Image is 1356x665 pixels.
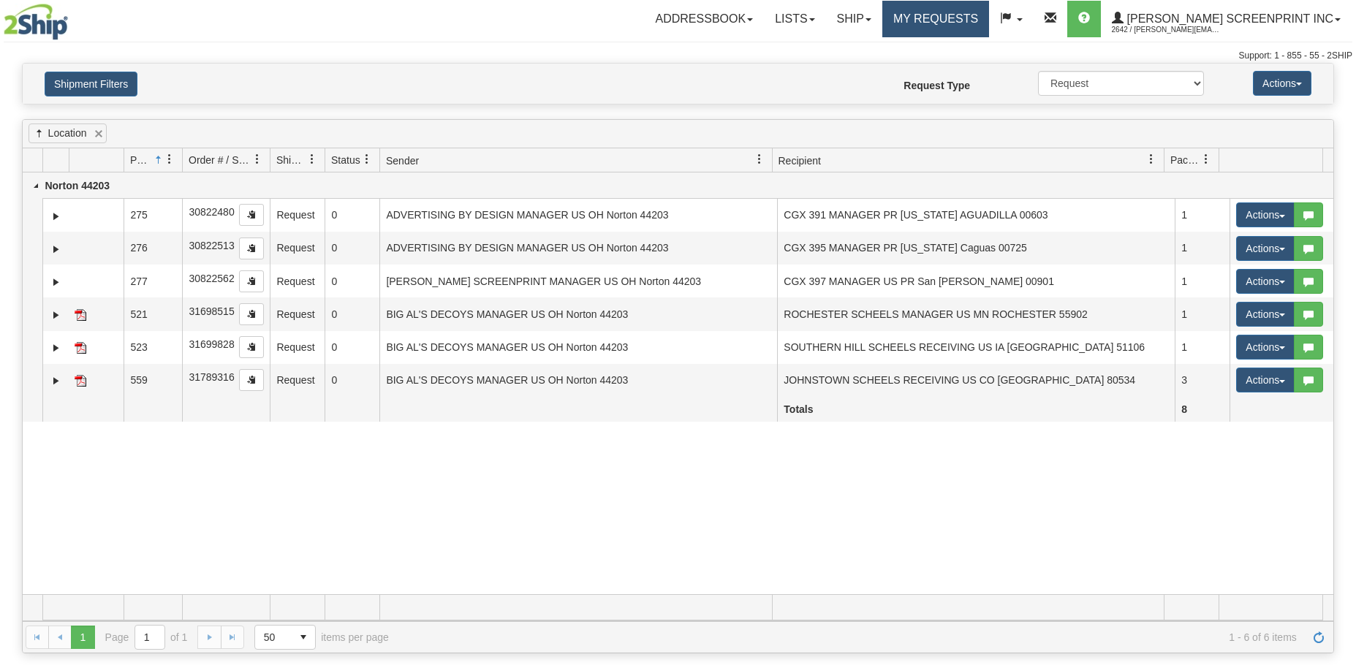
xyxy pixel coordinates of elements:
td: CGX 397 MANAGER US PR San [PERSON_NAME] 00901 [777,265,1175,297]
span: 31698515 [189,305,234,317]
a: Packages filter column settings [1194,147,1219,172]
span: [PERSON_NAME] Screenprint Inc [1124,12,1333,25]
td: 559 [124,364,182,397]
td: ADVERTISING BY DESIGN MANAGER US OH Norton 44203 [379,232,777,265]
img: logo2642.jpg [4,4,68,40]
a: Refresh [1307,626,1330,649]
td: Request [270,364,325,397]
td: JOHNSTOWN SCHEELS RECEIVING US CO [GEOGRAPHIC_DATA] 80534 [777,364,1175,397]
span: Ship Request [276,153,307,167]
td: ROCHESTER SCHEELS MANAGER US MN ROCHESTER 55902 [777,297,1175,330]
td: 0 [325,265,379,297]
iframe: chat widget [1322,258,1355,407]
td: 0 [325,364,379,397]
td: CGX 391 MANAGER PR [US_STATE] AGUADILLA 00603 [777,198,1175,232]
a: [PERSON_NAME] Screenprint Inc 2642 / [PERSON_NAME][EMAIL_ADDRESS][DOMAIN_NAME] [1101,1,1352,37]
button: Copy to clipboard [239,369,264,391]
td: Request [270,331,325,364]
td: Request [270,297,325,330]
td: 8 [1175,397,1230,422]
a: Expand [49,242,64,256]
span: 30822513 [189,240,234,251]
button: Copy to clipboard [239,303,264,325]
button: Actions [1236,202,1295,227]
td: Request [270,232,325,265]
button: Actions [1253,71,1311,96]
img: View Ship Request Label [75,342,86,354]
a: Lists [764,1,825,37]
a: Expand [49,373,64,388]
td: 0 [325,331,379,364]
span: 30822562 [189,273,234,284]
span: Page 1 [71,626,94,649]
button: Copy to clipboard [239,204,264,226]
td: 1 [1175,331,1230,364]
td: 521 [124,297,182,330]
div: grid grouping header [23,120,1333,148]
a: Sender filter column settings [747,147,772,172]
span: 30822480 [189,206,234,218]
button: Copy to clipboard [239,336,264,358]
a: Position filter column settings [157,147,182,172]
button: Actions [1236,302,1295,327]
td: ADVERTISING BY DESIGN MANAGER US OH Norton 44203 [379,198,777,232]
td: 1 [1175,265,1230,297]
span: Page sizes drop down [254,625,316,650]
td: 0 [325,232,379,265]
a: My Requests [882,1,989,37]
a: Collapse [30,180,42,191]
span: Page of 1 [105,625,188,650]
span: Packages [1170,153,1201,167]
span: items per page [254,625,389,650]
a: Expand [49,275,64,289]
button: Copy to clipboard [239,237,264,259]
td: 3 [1175,364,1230,397]
p: Norton 44203 [23,178,115,194]
button: Actions [1236,335,1295,360]
td: BIG AL'S DECOYS MANAGER US OH Norton 44203 [379,331,777,364]
a: Expand [49,308,64,322]
td: CGX 395 MANAGER PR [US_STATE] Caguas 00725 [777,232,1175,265]
div: Support: 1 - 855 - 55 - 2SHIP [4,50,1352,62]
a: Recipient [779,149,1153,172]
button: Actions [1236,236,1295,261]
a: Ship Request filter column settings [300,147,325,172]
button: Copy to clipboard [239,270,264,292]
a: Status filter column settings [355,147,379,172]
td: 0 [325,297,379,330]
td: 1 [1175,198,1230,232]
td: [PERSON_NAME] SCREENPRINT MANAGER US OH Norton 44203 [379,265,777,297]
input: Page 1 [135,626,164,649]
span: Position [130,153,153,167]
span: 50 [264,630,283,645]
a: Sender [386,149,760,172]
label: Request Type [904,78,970,93]
td: Request [270,198,325,232]
a: Order # / Ship Request # filter column settings [245,147,270,172]
span: My Requests [893,12,978,25]
td: 1 [1175,232,1230,265]
span: 2642 / [PERSON_NAME][EMAIL_ADDRESS][DOMAIN_NAME] [1112,23,1221,37]
td: 1 [1175,297,1230,330]
a: Ship [826,1,882,37]
td: 523 [124,331,182,364]
td: SOUTHERN HILL SCHEELS RECEIVING US IA [GEOGRAPHIC_DATA] 51106 [777,331,1175,364]
td: BIG AL'S DECOYS MANAGER US OH Norton 44203 [379,364,777,397]
td: 0 [325,198,379,232]
span: 31699828 [189,338,234,350]
td: 277 [124,265,182,297]
button: Shipment Filters [45,72,137,96]
span: select [292,626,315,649]
td: 275 [124,198,182,232]
a: Remove grouping by Location field [93,128,105,140]
a: Location [34,126,87,141]
td: Request [270,265,325,297]
a: Recipient filter column settings [1139,147,1164,172]
span: Status [331,153,360,167]
td: BIG AL'S DECOYS MANAGER US OH Norton 44203 [379,297,777,330]
span: 31789316 [189,371,234,383]
a: Expand [49,341,64,355]
img: View Ship Request Label [75,309,86,321]
a: Addressbook [645,1,765,37]
span: 1 - 6 of 6 items [409,631,1297,643]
